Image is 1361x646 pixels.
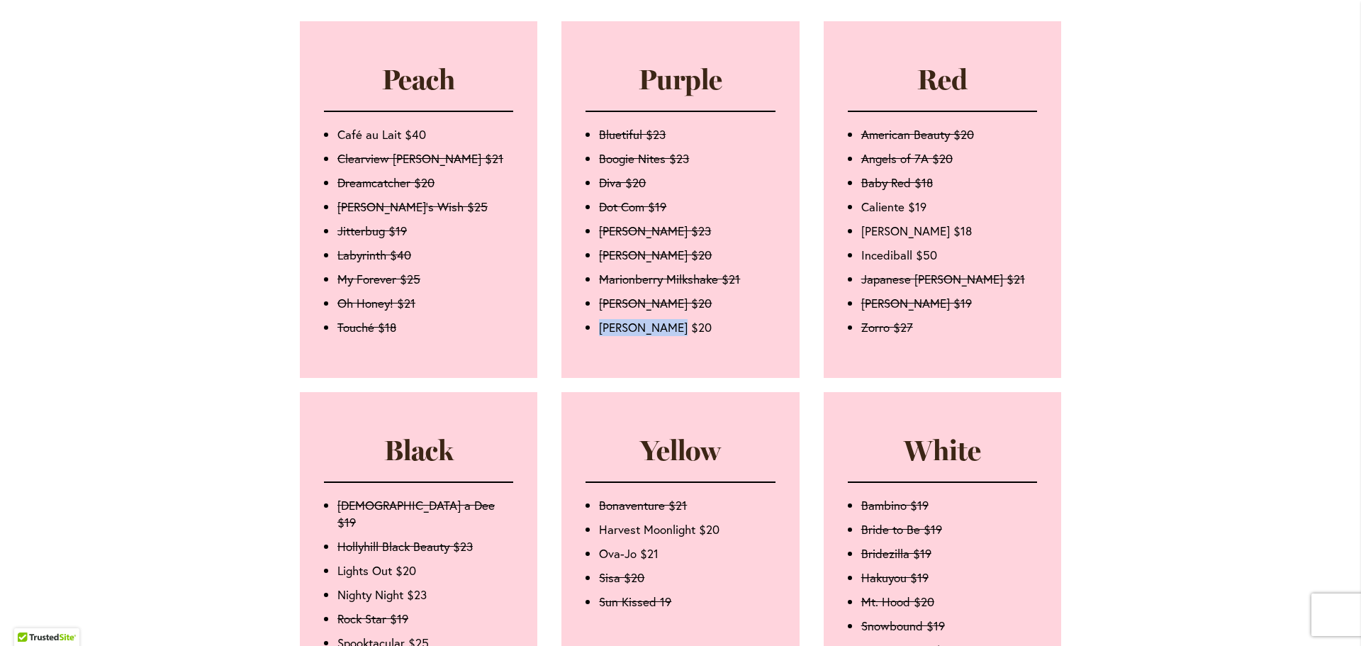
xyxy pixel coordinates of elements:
strong: Purple [639,62,722,96]
li: Incediball $50 [861,247,1037,264]
s: [PERSON_NAME] $19 [861,295,972,311]
s: My Forever $25 [337,271,420,287]
s: Dreamcatcher $20 [337,174,435,191]
s: Oh Honey! $21 [337,295,415,311]
strong: Black [384,433,454,467]
s: [PERSON_NAME] $20 [599,247,712,263]
li: Nighty Night $23 [337,586,513,603]
s: Bridezilla $19 [861,545,931,562]
strong: Yellow [640,433,720,467]
li: Café au Lait $40 [337,126,513,143]
strong: White [904,433,981,467]
s: Zorro $27 [861,319,913,335]
s: Clearview [PERSON_NAME] $21 [337,150,503,167]
li: Caliente $19 [861,199,1037,216]
s: Boogie Nites $23 [599,150,689,167]
li: [PERSON_NAME] $18 [861,223,1037,240]
li: Lights Out $20 [337,562,513,579]
s: Sun Kissed 19 [599,594,671,610]
s: Angels of 7A $20 [861,150,953,167]
s: Bride to Be $19 [861,521,942,538]
s: American Beauty $20 [861,126,974,143]
s: Baby Red $18 [861,174,933,191]
s: Diva $20 [599,174,646,191]
s: Sisa $20 [599,569,644,586]
s: Hollyhill Black Beauty $23 [337,538,473,555]
s: Hakuyou $19 [861,569,929,586]
s: Japanese [PERSON_NAME] $21 [861,271,1025,287]
s: [PERSON_NAME] $20 [599,295,712,311]
s: Jitterbug $19 [337,223,407,239]
li: Harvest Moonlight $20 [599,521,775,538]
s: Bambino $19 [861,497,929,513]
s: [PERSON_NAME] $23 [599,223,711,239]
strong: Red [917,62,968,96]
s: Bonaventure $21 [599,497,687,513]
s: [PERSON_NAME]'s Wish $25 [337,199,488,215]
s: Labyrinth $40 [337,247,411,263]
s: Mt. Hood $20 [861,594,934,610]
li: Ova-Jo $21 [599,545,775,562]
strong: Peach [382,62,455,96]
li: [PERSON_NAME] $20 [599,319,775,336]
s: [DEMOGRAPHIC_DATA] a Dee $19 [337,497,495,530]
s: Marionberry Milkshake $21 [599,271,740,287]
s: Bluetiful $23 [599,126,666,143]
s: Dot Com $19 [599,199,666,215]
s: Touché $18 [337,319,396,335]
